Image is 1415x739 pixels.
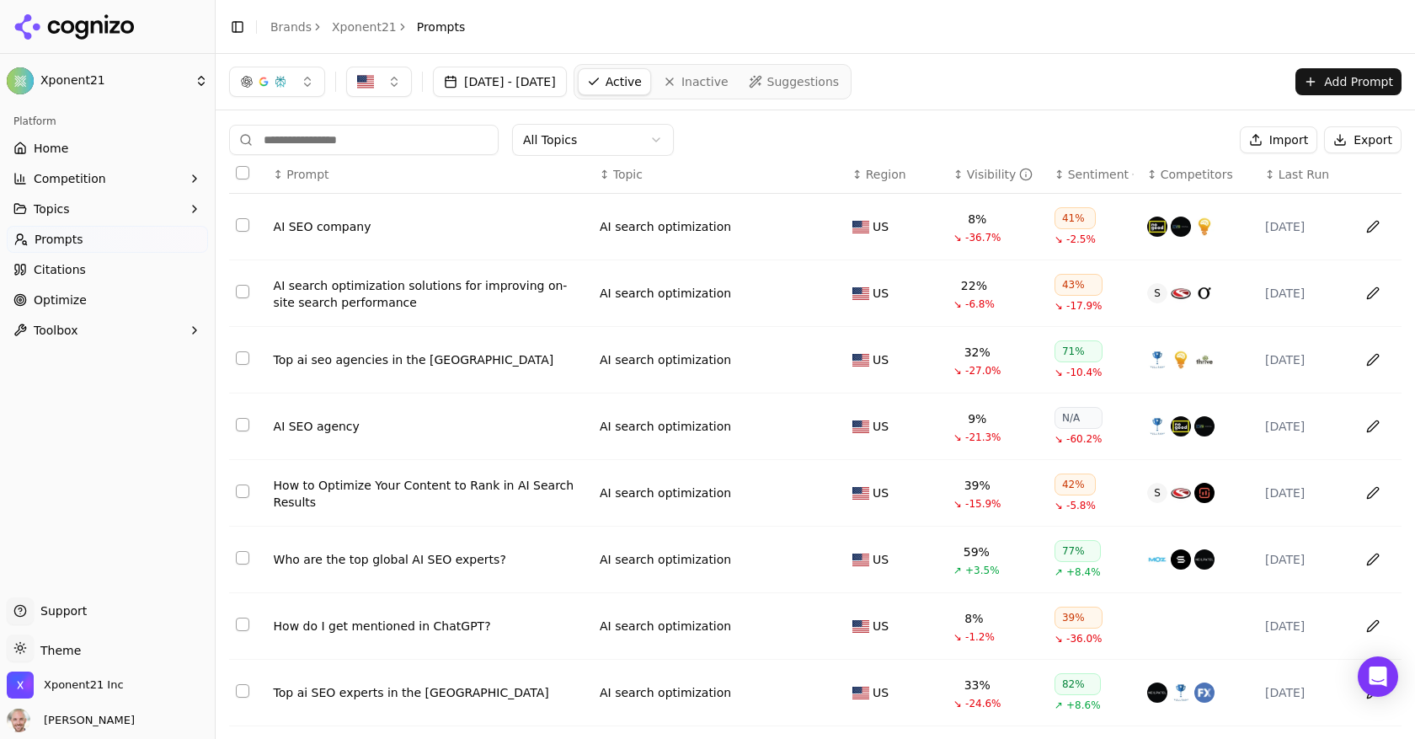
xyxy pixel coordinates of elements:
[600,285,731,302] a: AI search optimization
[1359,213,1386,240] button: Edit in sheet
[873,418,889,435] span: US
[7,286,208,313] a: Optimize
[873,485,889,501] span: US
[267,156,593,194] th: Prompt
[600,166,839,183] div: ↕Topic
[964,610,983,627] div: 8%
[274,351,586,368] a: Top ai seo agencies in the [GEOGRAPHIC_DATA]
[873,618,889,635] span: US
[1194,217,1215,237] img: smartsites
[274,551,586,568] div: Who are the top global AI SEO experts?
[236,351,249,365] button: Select row 3
[34,644,81,657] span: Theme
[274,684,586,701] a: Top ai SEO experts in the [GEOGRAPHIC_DATA]
[606,73,642,90] span: Active
[1055,540,1101,562] div: 77%
[274,166,586,183] div: ↕Prompt
[613,166,643,183] span: Topic
[236,418,249,431] button: Select row 4
[1171,549,1191,570] img: seer interactive
[600,418,731,435] div: AI search optimization
[274,277,586,311] a: AI search optimization solutions for improving on-site search performance
[1359,479,1386,506] button: Edit in sheet
[1066,699,1101,712] span: +8.6%
[1359,413,1386,440] button: Edit in sheet
[1194,416,1215,436] img: ewr digital
[953,297,962,311] span: ↘
[1055,699,1063,712] span: ↗
[600,351,731,368] a: AI search optimization
[953,231,962,244] span: ↘
[1265,684,1344,701] div: [DATE]
[1194,683,1215,703] img: webfx
[953,166,1041,183] div: ↕Visibility
[1048,156,1140,194] th: sentiment
[7,108,208,135] div: Platform
[1265,218,1344,235] div: [DATE]
[600,551,731,568] a: AI search optimization
[7,317,208,344] button: Toolbox
[1055,565,1063,579] span: ↗
[1194,350,1215,370] img: thrive internet marketing agency
[1055,499,1063,512] span: ↘
[1066,366,1102,379] span: -10.4%
[37,713,135,728] span: [PERSON_NAME]
[236,618,249,631] button: Select row 7
[236,485,249,498] button: Select row 5
[1147,350,1167,370] img: ipullrank
[852,166,940,183] div: ↕Region
[1055,474,1096,495] div: 42%
[1161,166,1233,183] span: Competitors
[34,140,68,157] span: Home
[357,73,374,90] img: US
[852,687,869,699] img: US flag
[1171,416,1191,436] img: nogood
[965,497,1001,511] span: -15.9%
[7,195,208,222] button: Topics
[953,497,962,511] span: ↘
[600,485,731,501] div: AI search optimization
[1265,351,1344,368] div: [DATE]
[34,292,87,308] span: Optimize
[852,221,869,233] img: US flag
[274,218,586,235] a: AI SEO company
[1147,483,1167,503] span: S
[1055,166,1134,183] div: ↕Sentiment
[1194,549,1215,570] img: neil patel
[34,602,87,619] span: Support
[7,709,135,732] button: Open user button
[852,554,869,566] img: US flag
[1147,549,1167,570] img: moz
[274,477,586,511] a: How to Optimize Your Content to Rank in AI Search Results
[1066,565,1101,579] span: +8.4%
[947,156,1048,194] th: brandMentionRate
[965,231,1001,244] span: -36.7%
[1055,340,1103,362] div: 71%
[953,630,962,644] span: ↘
[1055,407,1103,429] div: N/A
[852,487,869,500] img: US flag
[964,344,990,361] div: 32%
[7,67,34,94] img: Xponent21
[1279,166,1329,183] span: Last Run
[34,322,78,339] span: Toolbox
[1258,156,1351,194] th: Last Run
[1171,683,1191,703] img: ipullrank
[600,218,731,235] a: AI search optimization
[1055,299,1063,313] span: ↘
[1055,607,1103,629] div: 39%
[1147,217,1167,237] img: nogood
[1055,207,1096,229] div: 41%
[236,166,249,179] button: Select all rows
[270,20,312,34] a: Brands
[873,551,889,568] span: US
[600,684,731,701] a: AI search optimization
[965,564,1000,577] span: +3.5%
[40,73,188,88] span: Xponent21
